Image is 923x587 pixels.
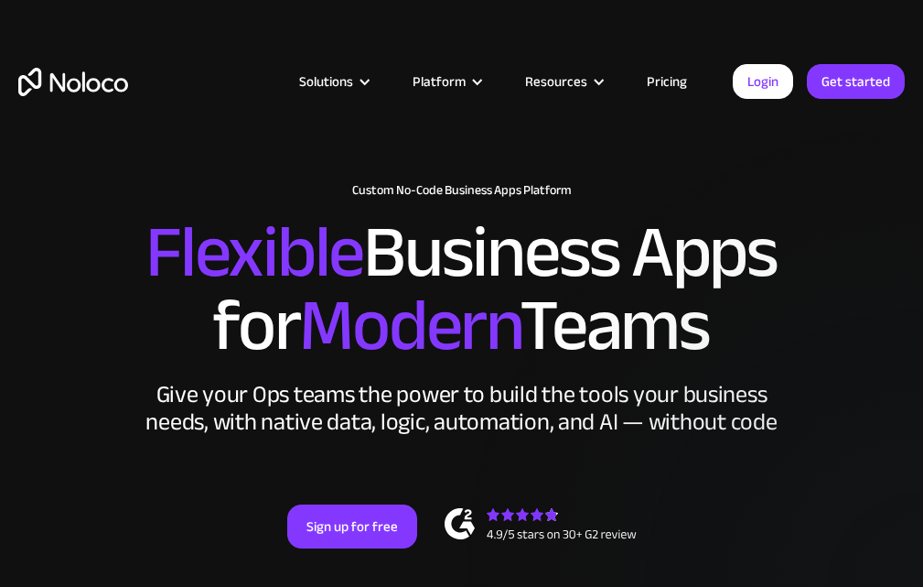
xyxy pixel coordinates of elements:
a: home [18,68,128,96]
div: Resources [525,70,587,93]
h1: Custom No-Code Business Apps Platform [18,183,905,198]
a: Get started [807,64,905,99]
div: Give your Ops teams the power to build the tools your business needs, with native data, logic, au... [142,381,782,436]
div: Platform [413,70,466,93]
span: Flexible [145,184,363,321]
div: Solutions [299,70,353,93]
div: Solutions [276,70,390,93]
div: Platform [390,70,502,93]
a: Pricing [624,70,710,93]
a: Sign up for free [287,505,417,549]
h2: Business Apps for Teams [18,216,905,363]
div: Resources [502,70,624,93]
span: Modern [299,257,520,394]
a: Login [733,64,793,99]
